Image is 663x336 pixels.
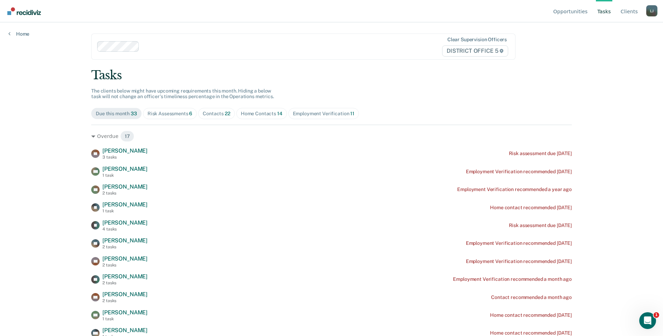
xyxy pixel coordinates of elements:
div: Overdue 17 [91,131,572,142]
button: Profile dropdown button [646,5,657,16]
div: Employment Verification recommended [DATE] [466,169,572,175]
span: [PERSON_NAME] [102,309,147,316]
div: Risk Assessments [147,111,193,117]
div: 2 tasks [102,280,147,285]
span: [PERSON_NAME] [102,327,147,334]
div: 4 tasks [102,227,147,232]
span: [PERSON_NAME] [102,219,147,226]
span: 11 [350,111,354,116]
div: Risk assessment due [DATE] [509,151,572,156]
a: Home [8,31,29,37]
span: [PERSON_NAME] [102,166,147,172]
div: 2 tasks [102,298,147,303]
div: L J [646,5,657,16]
div: Home Contacts [241,111,282,117]
span: [PERSON_NAME] [102,183,147,190]
div: Employment Verification recommended [DATE] [466,240,572,246]
div: 2 tasks [102,191,147,196]
div: 3 tasks [102,155,147,160]
div: Employment Verification recommended a year ago [457,187,572,192]
img: Recidiviz [7,7,41,15]
span: 1 [654,312,659,318]
div: Risk assessment due [DATE] [509,222,572,228]
div: Employment Verification recommended a month ago [453,276,571,282]
span: 33 [131,111,137,116]
span: 6 [189,111,192,116]
span: [PERSON_NAME] [102,237,147,244]
div: Home contact recommended [DATE] [490,312,572,318]
div: 2 tasks [102,244,147,249]
div: Due this month [96,111,137,117]
span: [PERSON_NAME] [102,273,147,280]
div: 1 task [102,209,147,213]
span: 14 [277,111,282,116]
div: Home contact recommended [DATE] [490,330,572,336]
span: 17 [120,131,135,142]
div: Clear supervision officers [447,37,507,43]
div: 1 task [102,316,147,321]
div: Home contact recommended [DATE] [490,205,572,211]
div: Employment Verification [293,111,354,117]
span: The clients below might have upcoming requirements this month. Hiding a below task will not chang... [91,88,274,100]
div: 1 task [102,173,147,178]
span: [PERSON_NAME] [102,147,147,154]
span: 22 [225,111,230,116]
span: DISTRICT OFFICE 5 [442,45,508,57]
iframe: Intercom live chat [639,312,656,329]
div: Contacts [203,111,230,117]
div: Tasks [91,68,572,82]
div: 2 tasks [102,263,147,268]
span: [PERSON_NAME] [102,291,147,298]
div: Employment Verification recommended [DATE] [466,258,572,264]
div: Contact recommended a month ago [491,294,572,300]
span: [PERSON_NAME] [102,255,147,262]
span: [PERSON_NAME] [102,201,147,208]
